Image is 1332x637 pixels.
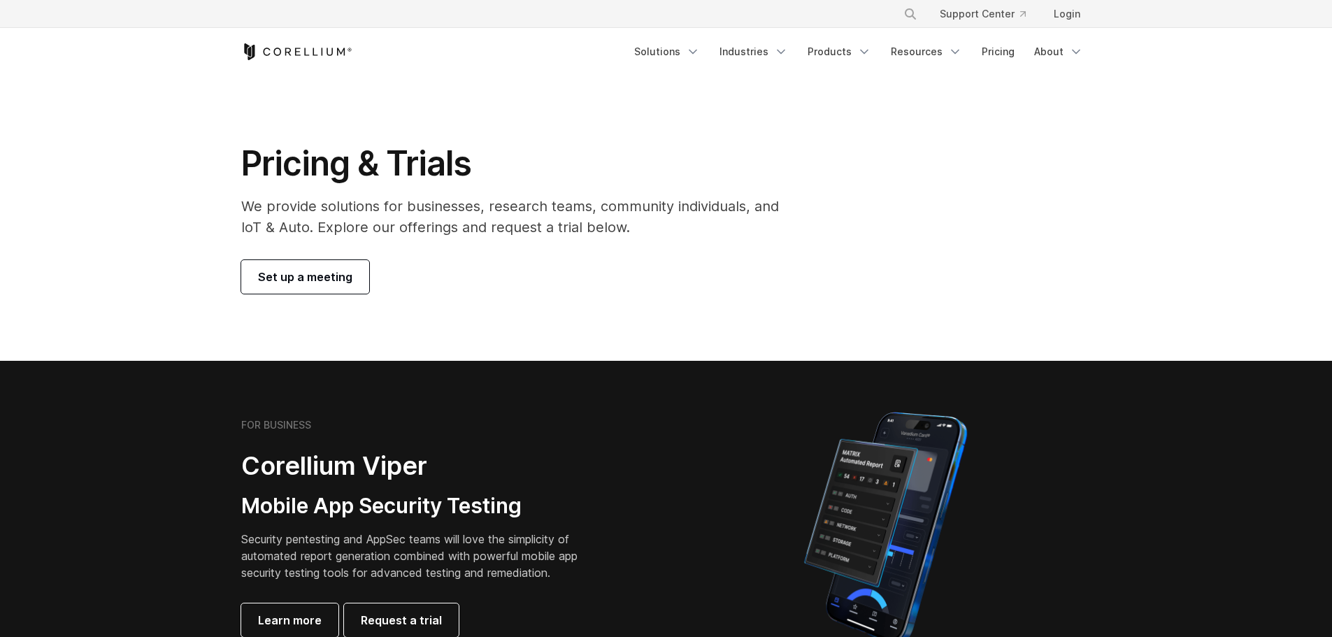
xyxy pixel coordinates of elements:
a: Learn more [241,603,338,637]
h2: Corellium Viper [241,450,599,482]
p: Security pentesting and AppSec teams will love the simplicity of automated report generation comb... [241,531,599,581]
button: Search [898,1,923,27]
span: Request a trial [361,612,442,629]
a: Products [799,39,880,64]
span: Learn more [258,612,322,629]
a: Solutions [626,39,708,64]
span: Set up a meeting [258,269,352,285]
a: Pricing [973,39,1023,64]
a: Corellium Home [241,43,352,60]
h1: Pricing & Trials [241,143,799,185]
div: Navigation Menu [626,39,1091,64]
a: Resources [882,39,971,64]
h6: FOR BUSINESS [241,419,311,431]
div: Navigation Menu [887,1,1091,27]
h3: Mobile App Security Testing [241,493,599,520]
p: We provide solutions for businesses, research teams, community individuals, and IoT & Auto. Explo... [241,196,799,238]
a: Industries [711,39,796,64]
a: Login [1043,1,1091,27]
a: Request a trial [344,603,459,637]
a: About [1026,39,1091,64]
a: Support Center [929,1,1037,27]
a: Set up a meeting [241,260,369,294]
